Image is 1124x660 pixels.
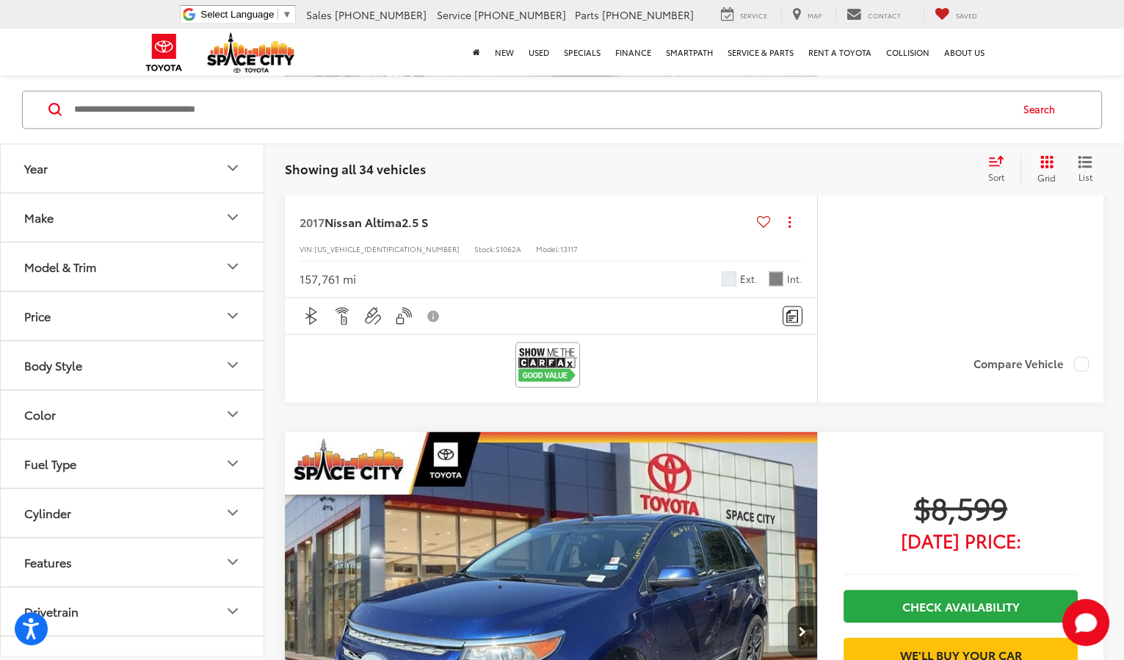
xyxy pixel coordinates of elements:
a: Collision [879,29,937,76]
button: View Disclaimer [421,301,446,331]
a: Service [710,7,778,23]
div: Model & Trim [24,259,96,273]
a: Map [781,7,833,23]
button: Model & TrimModel & Trim [1,243,265,290]
span: [PHONE_NUMBER] [602,7,694,22]
img: Aux Input [364,306,382,325]
div: 157,761 mi [300,270,356,287]
img: Bluetooth® [302,306,321,325]
div: Color [224,405,242,423]
div: Cylinder [24,506,71,520]
div: Model & Trim [224,257,242,275]
button: Search [1009,91,1076,128]
span: dropdown dots [788,216,791,228]
button: Grid View [1020,154,1067,184]
button: Fuel TypeFuel Type [1,440,265,487]
span: [US_VEHICLE_IDENTIFICATION_NUMBER] [314,243,460,254]
div: Make [24,210,54,224]
span: Service [740,10,767,20]
a: 2017Nissan Altima2.5 S [300,214,751,230]
span: Model: [536,243,560,254]
button: YearYear [1,144,265,192]
a: Check Availability [844,589,1078,623]
input: Search by Make, Model, or Keyword [73,92,1009,127]
button: Next image [788,606,817,657]
span: Sort [988,171,1004,183]
button: Body StyleBody Style [1,341,265,389]
span: VIN: [300,243,314,254]
span: 2.5 S [402,213,428,230]
button: CylinderCylinder [1,489,265,537]
div: Body Style [24,358,82,372]
img: Space City Toyota [207,32,295,73]
img: Comments [786,309,798,322]
svg: Start Chat [1062,599,1109,646]
button: Actions [777,209,802,235]
a: New [487,29,521,76]
button: Toggle Chat Window [1062,599,1109,646]
a: About Us [937,29,992,76]
span: Int. [787,272,802,286]
div: Price [224,306,242,324]
div: Drivetrain [224,602,242,620]
img: Keyless Entry [394,306,413,325]
span: Showing all 34 vehicles [285,159,426,177]
span: Map [808,10,822,20]
span: Ext. [740,272,758,286]
span: Service [437,7,471,22]
span: [PHONE_NUMBER] [474,7,566,22]
div: Year [224,159,242,176]
span: Saved [956,10,977,20]
button: List View [1067,154,1103,184]
div: Drivetrain [24,604,79,618]
button: Select sort value [981,154,1020,184]
span: Nissan Altima [324,213,402,230]
span: Stock: [474,243,496,254]
a: Specials [556,29,608,76]
a: My Saved Vehicles [924,7,988,23]
div: Year [24,161,48,175]
div: Fuel Type [24,456,76,470]
div: Features [224,553,242,570]
a: SmartPath [659,29,720,76]
span: List [1078,171,1092,183]
a: Contact [835,7,912,23]
span: 13117 [560,243,578,254]
button: Comments [783,306,802,326]
div: Make [224,208,242,226]
div: Features [24,555,72,569]
img: Toyota [137,29,192,76]
img: Remote Start [333,306,352,325]
button: ColorColor [1,390,265,438]
a: Service & Parts [720,29,801,76]
span: 2017 [300,213,324,230]
span: Sales [306,7,332,22]
a: Home [465,29,487,76]
a: Finance [608,29,659,76]
div: Cylinder [224,503,242,521]
span: Parts [575,7,599,22]
div: Price [24,309,51,323]
button: PricePrice [1,292,265,340]
span: $8,599 [844,489,1078,526]
div: Color [24,407,56,421]
span: Grid [1037,171,1056,184]
button: FeaturesFeatures [1,538,265,586]
span: Select Language [200,9,274,20]
span: Gray [769,271,783,286]
span: Contact [868,10,901,20]
a: Rent a Toyota [801,29,879,76]
span: Glacier White [722,271,736,286]
span: S1062A [496,243,521,254]
span: ▼ [282,9,291,20]
div: Fuel Type [224,454,242,472]
span: [DATE] Price: [844,533,1078,548]
label: Compare Vehicle [973,356,1089,371]
a: Select Language​ [200,9,291,20]
img: View CARFAX report [518,345,577,384]
a: Used [521,29,556,76]
div: Body Style [224,356,242,373]
button: MakeMake [1,193,265,241]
